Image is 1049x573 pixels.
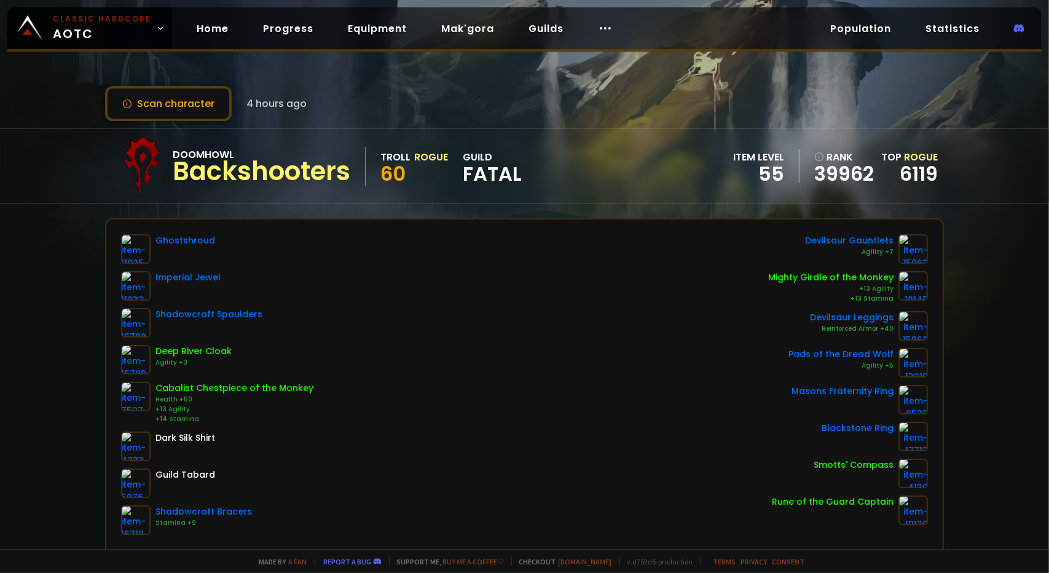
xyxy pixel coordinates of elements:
div: Pads of the Dread Wolf [788,348,894,361]
a: Population [820,16,901,41]
div: Top [881,149,938,165]
div: Troll [380,149,411,165]
span: 4 hours ago [246,96,307,111]
img: item-11925 [121,234,151,264]
img: item-9533 [898,385,928,414]
a: Mak'gora [431,16,504,41]
span: Made by [252,557,307,566]
div: Agility +5 [788,361,894,371]
a: Statistics [916,16,989,41]
div: Rune of the Guard Captain [772,496,894,508]
div: Shadowcraft Bracers [155,505,252,518]
a: Home [187,16,238,41]
img: item-16708 [121,308,151,338]
div: Devilsaur Leggings [810,311,894,324]
div: item level [733,149,784,165]
div: Dark Silk Shirt [155,432,215,445]
img: item-19120 [898,496,928,525]
div: +13 Agility [155,405,313,414]
div: Backshooters [173,162,350,181]
div: 55 [733,165,784,183]
div: +13 Stamina [768,294,894,304]
div: guild [463,149,522,183]
div: Reinforced Armor +40 [810,324,894,334]
span: Support me, [389,557,504,566]
img: item-15063 [898,234,928,264]
a: Consent [772,557,805,566]
a: Privacy [741,557,768,566]
div: Masons Fraternity Ring [792,385,894,398]
img: item-17713 [898,422,928,451]
div: Health +50 [155,395,313,405]
a: a fan [289,557,307,566]
span: 60 [380,160,406,188]
span: AOTC [53,14,151,43]
a: 39962 [814,165,874,183]
img: item-7527 [121,382,151,411]
span: Checkout [511,557,612,566]
img: item-15789 [121,345,151,374]
div: Shadowcraft Spaulders [155,308,262,321]
div: Deep River Cloak [155,345,232,358]
div: rank [814,149,874,165]
div: Smotts' Compass [814,459,894,472]
a: Classic HardcoreAOTC [7,7,172,49]
div: Guild Tabard [155,468,215,481]
div: +13 Agility [768,284,894,294]
a: Report a bug [324,557,372,566]
a: Progress [253,16,323,41]
img: item-16710 [121,505,151,535]
div: Agility +7 [805,247,894,257]
div: Imperial Jewel [155,271,221,284]
div: Agility +3 [155,358,232,368]
img: item-13210 [898,348,928,377]
span: Rogue [904,150,938,164]
a: Buy me a coffee [443,557,504,566]
div: +14 Stamina [155,414,313,424]
img: item-15062 [898,311,928,341]
div: Stamina +9 [155,518,252,528]
span: v. d752d5 - production [619,557,693,566]
div: Mighty Girdle of the Monkey [768,271,894,284]
a: [DOMAIN_NAME] [559,557,612,566]
a: Equipment [338,16,417,41]
small: Classic Hardcore [53,14,151,25]
a: 6119 [900,160,938,188]
img: item-11933 [121,271,151,301]
img: item-4130 [898,459,928,488]
div: Blackstone Ring [822,422,894,435]
a: Terms [713,557,736,566]
img: item-10145 [898,271,928,301]
div: Rogue [414,149,448,165]
div: Devilsaur Gauntlets [805,234,894,247]
img: item-4333 [121,432,151,461]
button: Scan character [105,86,232,121]
img: item-5976 [121,468,151,498]
div: Cabalist Chestpiece of the Monkey [155,382,313,395]
a: Guilds [519,16,573,41]
div: Doomhowl [173,147,350,162]
span: Fatal [463,165,522,183]
div: Ghostshroud [155,234,215,247]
